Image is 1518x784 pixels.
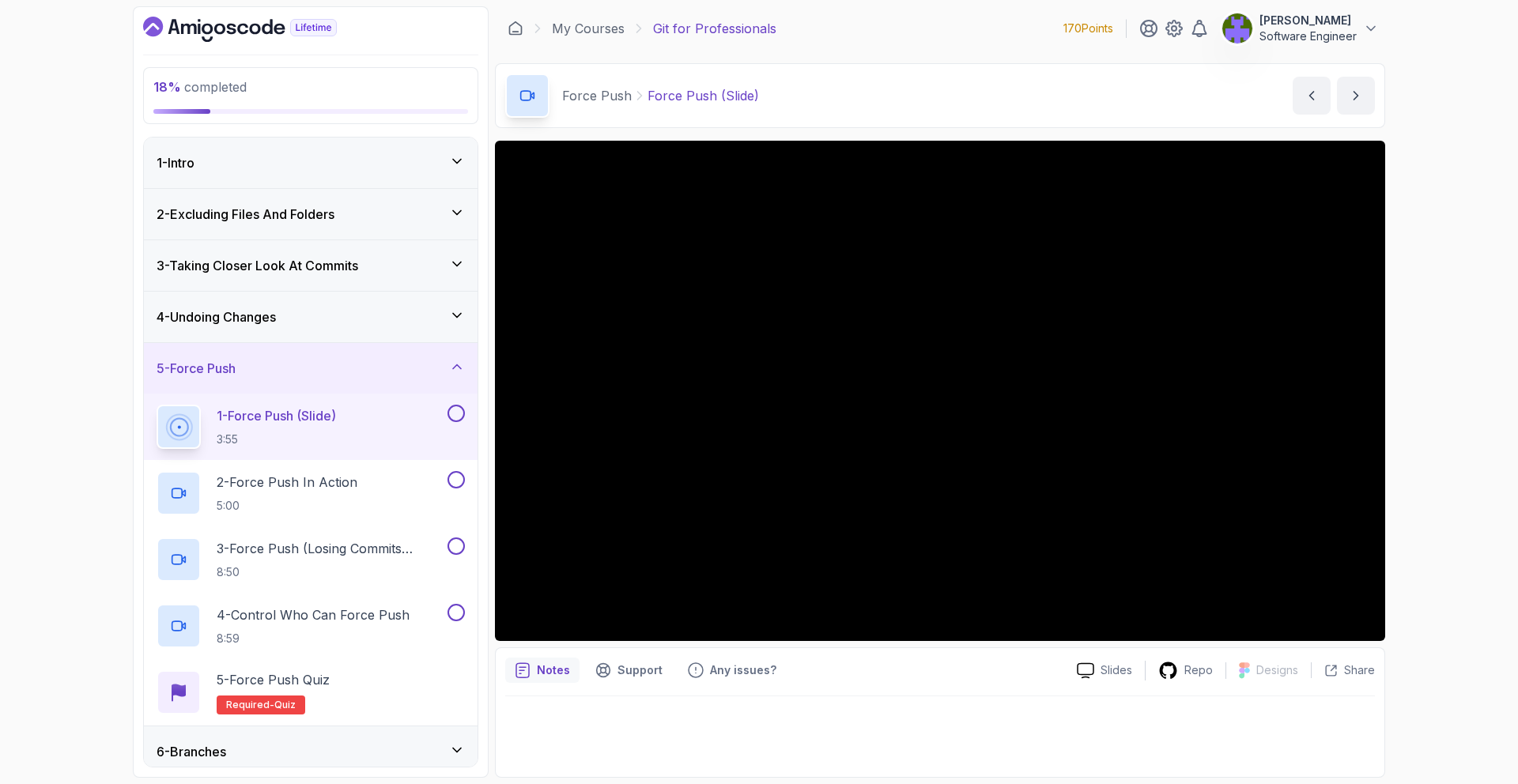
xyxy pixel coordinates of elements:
[648,86,759,105] p: Force Push (Slide)
[217,631,410,646] p: 8:59
[1337,77,1375,115] button: next content
[217,539,444,558] p: 3 - Force Push (Losing Commits Example)
[217,605,410,624] p: 4 - Control Who Can Force Push
[157,359,236,378] h3: 5 - Force Push
[157,670,465,714] button: 5-Force Push QuizRequired-quiz
[144,189,478,239] button: 2-Excluding Files And Folders
[508,21,523,36] a: Dashboard
[1222,13,1252,43] img: user profile image
[157,153,194,172] h3: 1 - Intro
[1293,77,1331,115] button: previous content
[1222,13,1379,44] button: user profile image[PERSON_NAME]Software Engineer
[157,537,465,582] button: 3-Force Push (Losing Commits Example)8:50
[1259,13,1357,28] p: [PERSON_NAME]
[1311,662,1375,678] button: Share
[226,699,274,711] span: Required-
[1063,21,1113,36] p: 170 Points
[537,662,570,678] p: Notes
[552,19,625,38] a: My Courses
[1256,662,1298,678] p: Designs
[217,498,357,514] p: 5:00
[586,658,672,683] button: Support button
[153,79,247,95] span: completed
[1344,662,1375,678] p: Share
[157,742,226,761] h3: 6 - Branches
[495,141,1385,641] iframe: 1 - Force Push (Slide)
[157,205,334,224] h3: 2 - Excluding Files And Folders
[143,17,373,42] a: Dashboard
[1064,662,1145,679] a: Slides
[617,662,663,678] p: Support
[217,406,336,425] p: 1 - Force Push (Slide)
[678,658,786,683] button: Feedback button
[157,604,465,648] button: 4-Control Who Can Force Push8:59
[217,564,444,580] p: 8:50
[144,292,478,342] button: 4-Undoing Changes
[505,658,580,683] button: notes button
[653,19,776,38] p: Git for Professionals
[153,79,181,95] span: 18 %
[157,405,465,449] button: 1-Force Push (Slide)3:55
[144,240,478,291] button: 3-Taking Closer Look At Commits
[274,699,296,711] span: quiz
[144,138,478,188] button: 1-Intro
[710,662,776,678] p: Any issues?
[1259,28,1357,44] p: Software Engineer
[157,471,465,515] button: 2-Force Push In Action5:00
[1146,661,1225,680] a: Repo
[217,670,330,689] p: 5 - Force Push Quiz
[157,256,358,275] h3: 3 - Taking Closer Look At Commits
[144,726,478,777] button: 6-Branches
[144,343,478,394] button: 5-Force Push
[1101,662,1132,678] p: Slides
[1184,662,1213,678] p: Repo
[562,86,632,105] p: Force Push
[217,432,336,447] p: 3:55
[217,473,357,492] p: 2 - Force Push In Action
[157,307,276,326] h3: 4 - Undoing Changes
